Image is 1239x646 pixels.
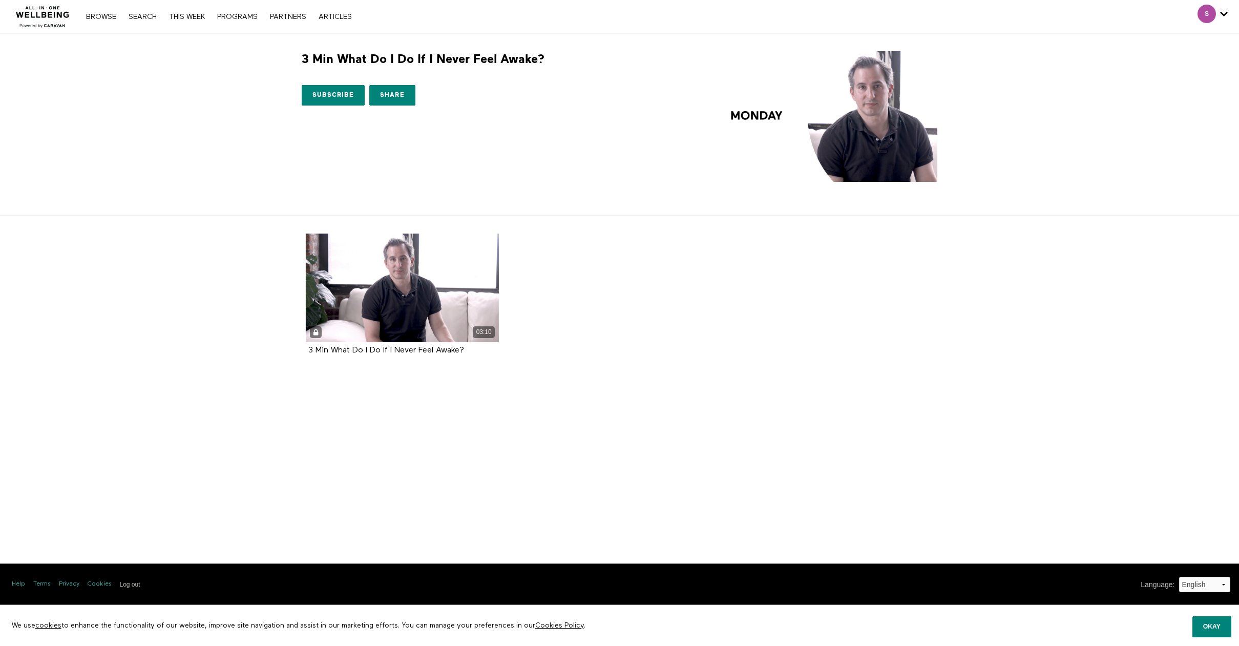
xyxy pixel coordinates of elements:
[302,85,365,106] a: Subscribe
[88,580,112,589] a: Cookies
[81,11,356,22] nav: Primary
[705,51,937,182] img: 3 Min What Do I Do If I Never Feel Awake?
[212,13,263,20] a: PROGRAMS
[35,622,61,629] a: cookies
[313,13,357,20] a: ARTICLES
[120,581,140,588] input: Log out
[302,51,544,67] h1: 3 Min What Do I Do If I Never Feel Awake?
[12,580,25,589] a: Help
[164,13,210,20] a: THIS WEEK
[33,580,51,589] a: Terms
[1192,616,1231,637] button: Okay
[1141,579,1174,590] label: Language :
[473,326,495,338] div: 03:10
[369,85,415,106] a: Share
[306,234,499,342] a: 3 Min What Do I Do If I Never Feel Awake? 03:10
[81,13,121,20] a: Browse
[308,346,464,354] a: 3 Min What Do I Do If I Never Feel Awake?
[535,622,584,629] a: Cookies Policy
[123,13,162,20] a: Search
[4,613,980,638] p: We use to enhance the functionality of our website, improve site navigation and assist in our mar...
[59,580,79,589] a: Privacy
[265,13,311,20] a: PARTNERS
